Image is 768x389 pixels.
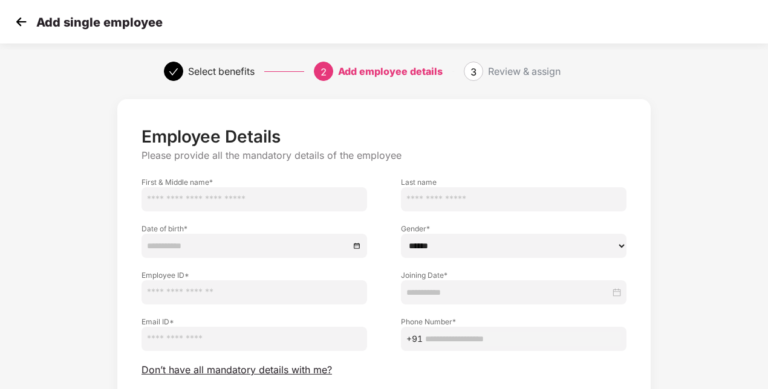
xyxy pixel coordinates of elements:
[36,15,163,30] p: Add single employee
[169,67,178,77] span: check
[321,66,327,78] span: 2
[406,332,423,346] span: +91
[401,177,626,187] label: Last name
[488,62,561,81] div: Review & assign
[401,223,626,234] label: Gender
[338,62,443,81] div: Add employee details
[142,177,367,187] label: First & Middle name
[401,270,626,280] label: Joining Date
[142,126,626,147] p: Employee Details
[142,223,367,234] label: Date of birth
[142,317,367,327] label: Email ID
[142,149,626,162] p: Please provide all the mandatory details of the employee
[401,317,626,327] label: Phone Number
[12,13,30,31] img: svg+xml;base64,PHN2ZyB4bWxucz0iaHR0cDovL3d3dy53My5vcmcvMjAwMC9zdmciIHdpZHRoPSIzMCIgaGVpZ2h0PSIzMC...
[470,66,477,78] span: 3
[142,270,367,280] label: Employee ID
[142,364,332,376] span: Don’t have all mandatory details with me?
[188,62,255,81] div: Select benefits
